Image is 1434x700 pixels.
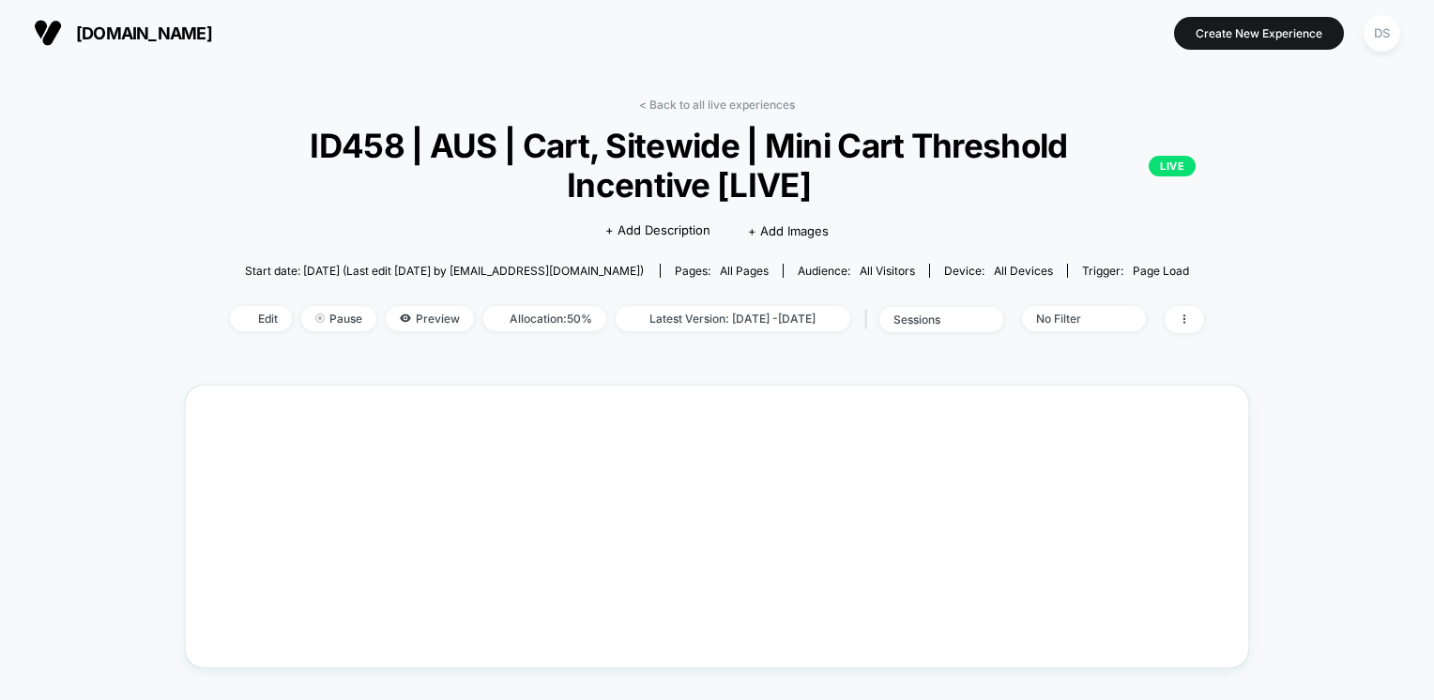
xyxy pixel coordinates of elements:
[34,19,62,47] img: Visually logo
[675,264,769,278] div: Pages:
[386,306,474,331] span: Preview
[230,306,292,331] span: Edit
[301,306,376,331] span: Pause
[1133,264,1189,278] span: Page Load
[720,264,769,278] span: all pages
[245,264,644,278] span: Start date: [DATE] (Last edit [DATE] by [EMAIL_ADDRESS][DOMAIN_NAME])
[483,306,606,331] span: Allocation: 50%
[1082,264,1189,278] div: Trigger:
[1174,17,1344,50] button: Create New Experience
[639,98,795,112] a: < Back to all live experiences
[748,223,829,238] span: + Add Images
[1149,156,1196,176] p: LIVE
[893,312,969,327] div: sessions
[860,306,879,333] span: |
[28,18,218,48] button: [DOMAIN_NAME]
[994,264,1053,278] span: all devices
[76,23,212,43] span: [DOMAIN_NAME]
[605,221,710,240] span: + Add Description
[929,264,1067,278] span: Device:
[1036,312,1111,326] div: No Filter
[798,264,915,278] div: Audience:
[1364,15,1400,52] div: DS
[1358,14,1406,53] button: DS
[238,126,1197,205] span: ID458 | AUS | Cart, Sitewide | Mini Cart Threshold Incentive [LIVE]
[315,313,325,323] img: end
[616,306,850,331] span: Latest Version: [DATE] - [DATE]
[860,264,915,278] span: All Visitors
